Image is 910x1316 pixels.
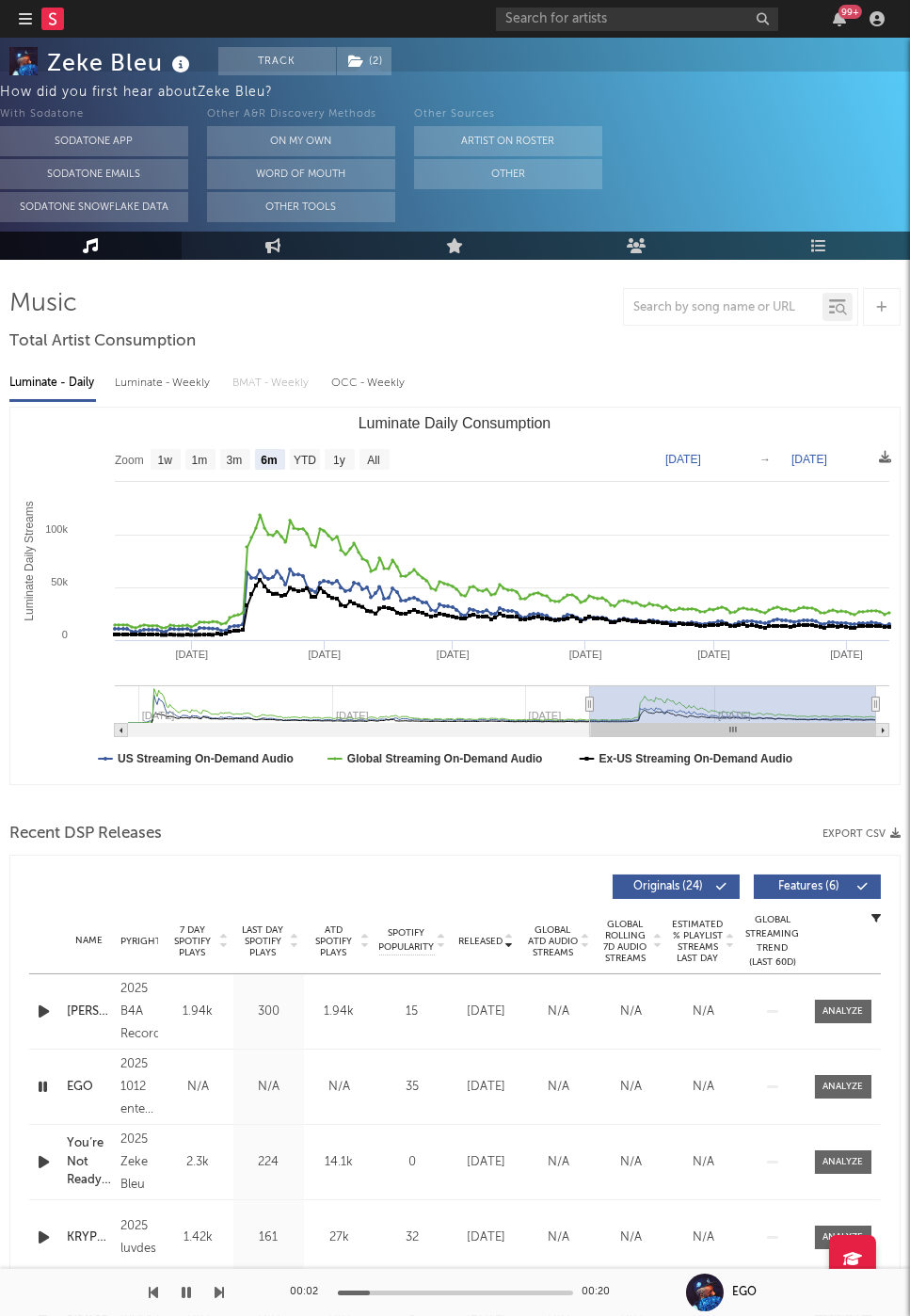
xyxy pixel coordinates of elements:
[238,1228,299,1247] div: 161
[9,367,96,399] div: Luminate - Daily
[379,1003,445,1021] div: 15
[168,1153,229,1172] div: 2.3k
[697,649,730,660] text: [DATE]
[527,1228,590,1247] div: N/A
[359,415,551,431] text: Luminate Daily Consumption
[599,919,651,964] span: Global Rolling 7D Audio Streams
[613,875,740,899] button: Originals(24)
[168,1078,229,1097] div: N/A
[455,1153,518,1172] div: [DATE]
[733,1284,758,1301] div: EGO
[238,1003,299,1021] div: 300
[158,455,173,468] text: 1w
[176,649,209,660] text: [DATE]
[309,1228,370,1247] div: 27k
[331,367,407,399] div: OCC - Weekly
[238,1153,299,1172] div: 224
[309,1003,370,1021] div: 1.94k
[625,881,711,892] span: Originals ( 24 )
[766,881,853,892] span: Features ( 6 )
[168,1003,229,1021] div: 1.94k
[527,1003,590,1021] div: N/A
[672,1228,735,1247] div: N/A
[838,5,862,19] div: 99 +
[10,408,899,784] svg: Luminate Daily Consumption
[527,1153,590,1172] div: N/A
[569,649,602,660] text: [DATE]
[9,823,162,845] span: Recent DSP Releases
[754,875,881,899] button: Features(6)
[455,1078,518,1097] div: [DATE]
[67,1228,111,1247] a: KRYPTONITE
[599,752,793,765] text: Ex-US Streaming On-Demand Audio
[192,455,208,468] text: 1m
[309,1153,370,1172] div: 14.1k
[791,453,827,466] text: [DATE]
[599,1003,663,1021] div: N/A
[62,629,68,640] text: 0
[120,1215,158,1260] div: 2025 luvdes
[333,455,345,468] text: 1y
[599,1078,663,1097] div: N/A
[624,300,822,315] input: Search by song name or URL
[67,1078,111,1097] a: EGO
[455,1003,518,1021] div: [DATE]
[291,1281,328,1304] div: 00:02
[218,47,336,75] button: Track
[379,1078,445,1097] div: 35
[67,934,111,948] div: Name
[744,913,801,970] div: Global Streaming Trend (Last 60D)
[379,1153,445,1172] div: 0
[337,47,391,75] button: (2)
[168,924,217,958] span: 7 Day Spotify Plays
[23,501,36,620] text: Luminate Daily Streams
[672,919,724,964] span: Estimated % Playlist Streams Last Day
[672,1153,735,1172] div: N/A
[437,649,470,660] text: [DATE]
[67,1134,111,1190] a: You’re Not Ready For Love
[599,1153,663,1172] div: N/A
[120,1053,158,1121] div: 2025 1012 entertainment LLC
[294,455,316,468] text: YTD
[759,453,771,466] text: →
[347,752,543,765] text: Global Streaming On-Demand Audio
[833,11,846,26] button: 99+
[527,924,579,958] span: Global ATD Audio Streams
[106,936,161,947] span: Copyright
[379,926,435,955] span: Spotify Popularity
[51,576,68,587] text: 50k
[309,924,359,958] span: ATD Spotify Plays
[261,455,277,468] text: 6m
[120,978,158,1046] div: 2025 B4A Records
[168,1228,229,1247] div: 1.42k
[115,367,214,399] div: Luminate - Weekly
[379,1228,445,1247] div: 32
[455,1228,518,1247] div: [DATE]
[45,523,68,535] text: 100k
[308,649,341,660] text: [DATE]
[822,828,901,840] button: Export CSV
[118,752,294,765] text: US Streaming On-Demand Audio
[583,1281,620,1304] div: 00:20
[830,649,863,660] text: [DATE]
[67,1003,111,1021] a: [PERSON_NAME]
[227,455,243,468] text: 3m
[599,1228,663,1247] div: N/A
[238,1078,299,1097] div: N/A
[238,924,288,958] span: Last Day Spotify Plays
[9,330,196,353] span: Total Artist Consumption
[527,1078,590,1097] div: N/A
[672,1003,735,1021] div: N/A
[115,455,144,468] text: Zoom
[367,455,379,468] text: All
[672,1078,735,1097] div: N/A
[665,453,701,466] text: [DATE]
[120,1129,158,1196] div: 2025 Zeke Bleu
[309,1078,370,1097] div: N/A
[496,8,778,31] input: Search for artists
[336,47,392,75] span: ( 2 )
